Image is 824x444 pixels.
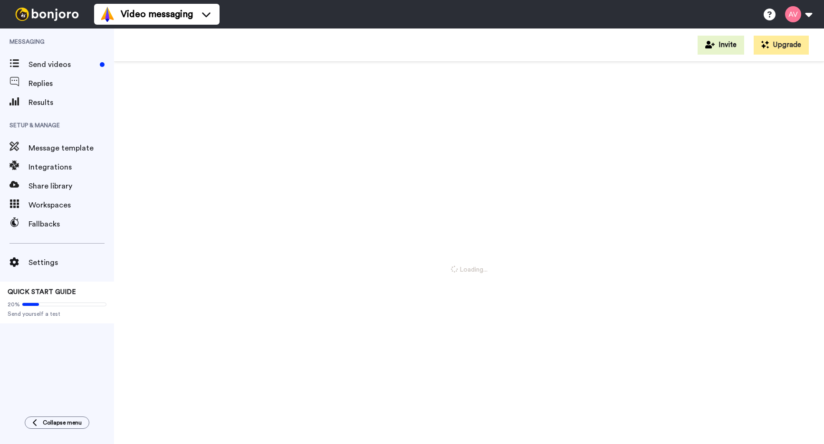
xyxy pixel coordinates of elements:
span: Settings [29,257,114,268]
button: Invite [698,36,744,55]
span: 20% [8,301,20,308]
span: Message template [29,142,114,154]
span: Fallbacks [29,218,114,230]
span: Replies [29,78,114,89]
span: Send yourself a test [8,310,106,318]
button: Collapse menu [25,416,89,429]
span: Collapse menu [43,419,82,426]
span: QUICK START GUIDE [8,289,76,295]
img: vm-color.svg [100,7,115,22]
span: Loading... [451,265,488,274]
img: bj-logo-header-white.svg [11,8,83,21]
span: Video messaging [121,8,193,21]
span: Integrations [29,161,114,173]
span: Send videos [29,59,96,70]
span: Workspaces [29,199,114,211]
span: Results [29,97,114,108]
button: Upgrade [754,36,809,55]
span: Share library [29,180,114,192]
